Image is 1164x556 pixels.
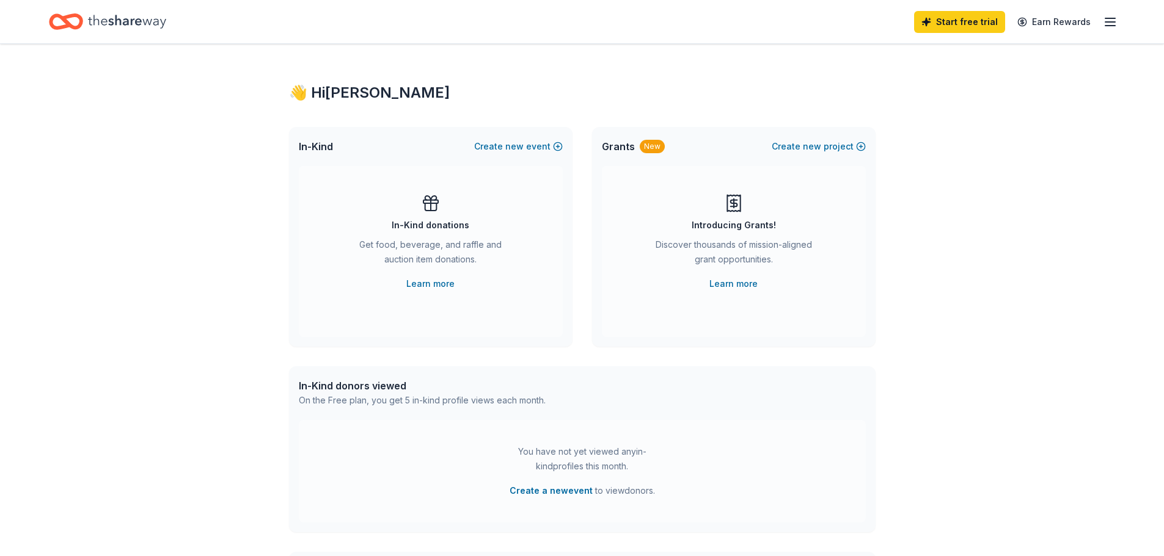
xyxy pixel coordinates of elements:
a: Learn more [709,276,758,291]
span: to view donors . [510,483,655,498]
span: In-Kind [299,139,333,154]
div: 👋 Hi [PERSON_NAME] [289,83,876,103]
span: new [803,139,821,154]
a: Start free trial [914,11,1005,33]
div: On the Free plan, you get 5 in-kind profile views each month. [299,393,546,408]
div: In-Kind donors viewed [299,378,546,393]
button: Create a newevent [510,483,593,498]
div: You have not yet viewed any in-kind profiles this month. [506,444,659,474]
button: Createnewproject [772,139,866,154]
a: Home [49,7,166,36]
a: Learn more [406,276,455,291]
span: new [505,139,524,154]
div: New [640,140,665,153]
div: Discover thousands of mission-aligned grant opportunities. [651,237,817,272]
div: In-Kind donations [392,218,469,233]
span: Grants [602,139,635,154]
div: Introducing Grants! [692,218,776,233]
a: Earn Rewards [1010,11,1098,33]
div: Get food, beverage, and raffle and auction item donations. [348,237,514,272]
button: Createnewevent [474,139,563,154]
